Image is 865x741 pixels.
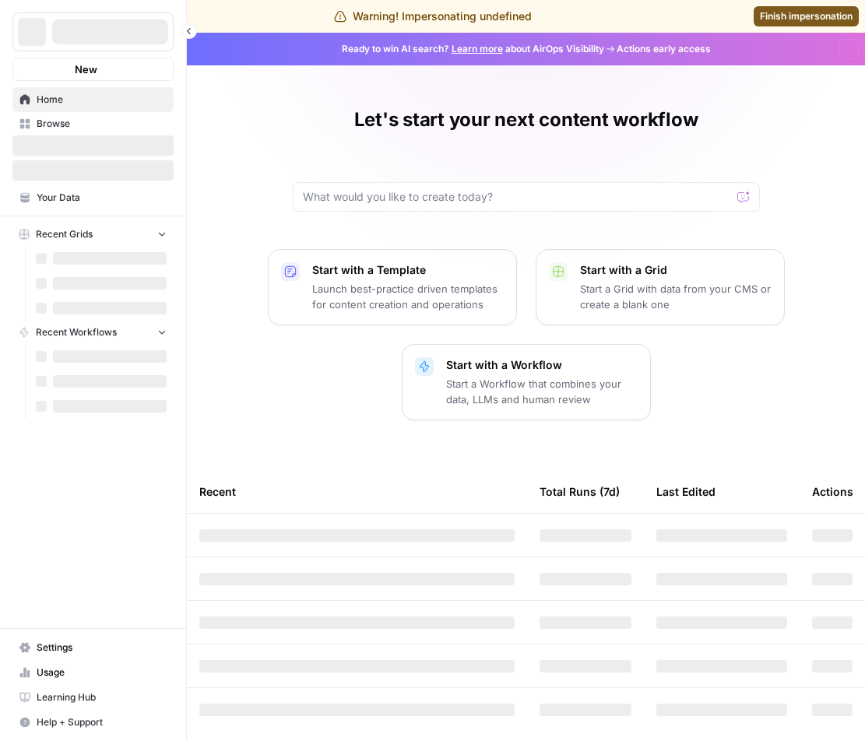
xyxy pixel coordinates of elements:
a: Learn more [452,43,503,54]
p: Start a Grid with data from your CMS or create a blank one [580,281,772,312]
a: Home [12,87,174,112]
p: Start with a Workflow [446,357,638,373]
h1: Let's start your next content workflow [354,107,698,132]
span: Ready to win AI search? about AirOps Visibility [342,42,604,56]
span: Recent Grids [36,227,93,241]
div: Warning! Impersonating undefined [334,9,532,24]
p: Launch best-practice driven templates for content creation and operations [312,281,504,312]
span: Recent Workflows [36,325,117,339]
span: Finish impersonation [760,9,853,23]
div: Last Edited [656,470,716,513]
a: Your Data [12,185,174,210]
div: Total Runs (7d) [540,470,620,513]
span: Browse [37,117,167,131]
a: Finish impersonation [754,6,859,26]
button: Help + Support [12,710,174,735]
div: Recent [199,470,515,513]
button: Start with a WorkflowStart a Workflow that combines your data, LLMs and human review [402,344,651,420]
a: Learning Hub [12,685,174,710]
a: Browse [12,111,174,136]
button: New [12,58,174,81]
span: Actions early access [617,42,711,56]
span: Settings [37,641,167,655]
div: Actions [812,470,853,513]
span: New [75,61,97,77]
span: Usage [37,665,167,680]
button: Recent Grids [12,223,174,246]
button: Recent Workflows [12,321,174,344]
span: Home [37,93,167,107]
span: Help + Support [37,715,167,729]
button: Start with a GridStart a Grid with data from your CMS or create a blank one [536,249,785,325]
p: Start a Workflow that combines your data, LLMs and human review [446,376,638,407]
input: What would you like to create today? [303,189,731,205]
a: Settings [12,635,174,660]
p: Start with a Template [312,262,504,278]
button: Start with a TemplateLaunch best-practice driven templates for content creation and operations [268,249,517,325]
span: Your Data [37,191,167,205]
span: Learning Hub [37,690,167,704]
p: Start with a Grid [580,262,772,278]
a: Usage [12,660,174,685]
